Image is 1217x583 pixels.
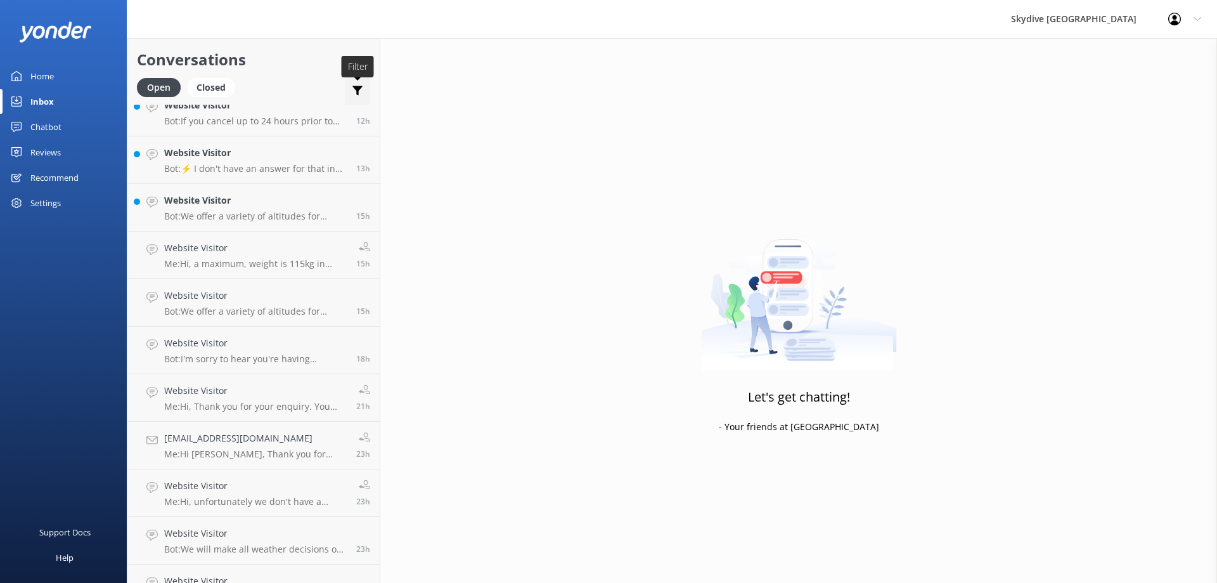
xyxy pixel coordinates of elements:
[164,193,347,207] h4: Website Visitor
[164,449,347,460] p: Me: Hi [PERSON_NAME], Thank you for your enquiry. Unfortunately we don't have a senor discount. P...
[127,374,380,422] a: Website VisitorMe:Hi, Thank you for your enquiry. You haven't jumped in a few years? If so, would...
[356,258,370,269] span: Sep 08 2025 03:54pm (UTC +10:00) Australia/Brisbane
[164,115,347,127] p: Bot: If you cancel up to 24 hours prior to departure, there will be no fee, but if you cancel wit...
[164,241,347,255] h4: Website Visitor
[164,336,347,350] h4: Website Visitor
[164,258,347,270] p: Me: Hi, a maximum, weight is 115kg in [GEOGRAPHIC_DATA], however weight surcharge will be apply a...
[164,544,347,555] p: Bot: We will make all weather decisions on the day of the skydive. We never recommend going off t...
[356,163,370,174] span: Sep 08 2025 05:47pm (UTC +10:00) Australia/Brisbane
[187,80,241,94] a: Closed
[164,496,347,508] p: Me: Hi, unfortunately we don't have a group discount.
[164,479,347,493] h4: Website Visitor
[356,211,370,221] span: Sep 08 2025 04:08pm (UTC +10:00) Australia/Brisbane
[137,48,370,72] h2: Conversations
[137,80,187,94] a: Open
[164,384,347,398] h4: Website Visitor
[164,353,347,365] p: Bot: I'm sorry to hear you're having problems. Please email [EMAIL_ADDRESS][DOMAIN_NAME] for assi...
[164,163,347,174] p: Bot: ⚡ I don't have an answer for that in my knowledge base. Please try and rephrase your questio...
[748,387,850,407] h3: Let's get chatting!
[127,89,380,136] a: Website VisitorBot:If you cancel up to 24 hours prior to departure, there will be no fee, but if ...
[127,422,380,469] a: [EMAIL_ADDRESS][DOMAIN_NAME]Me:Hi [PERSON_NAME], Thank you for your enquiry. Unfortunately we don...
[164,98,347,112] h4: Website Visitor
[127,136,380,184] a: Website VisitorBot:⚡ I don't have an answer for that in my knowledge base. Please try and rephras...
[137,78,181,97] div: Open
[164,211,347,222] p: Bot: We offer a variety of altitudes for skydiving, with all dropzones providing jumps up to 15,0...
[127,517,380,565] a: Website VisitorBot:We will make all weather decisions on the day of the skydive. We never recomme...
[30,63,54,89] div: Home
[127,232,380,279] a: Website VisitorMe:Hi, a maximum, weight is 115kg in [GEOGRAPHIC_DATA], however weight surcharge w...
[39,520,91,545] div: Support Docs
[356,115,370,126] span: Sep 08 2025 07:26pm (UTC +10:00) Australia/Brisbane
[127,327,380,374] a: Website VisitorBot:I'm sorry to hear you're having problems. Please email [EMAIL_ADDRESS][DOMAIN_...
[164,306,347,317] p: Bot: We offer a variety of altitudes for skydiving, with all dropzones providing jumps up to 15,0...
[164,401,347,412] p: Me: Hi, Thank you for your enquiry. You haven't jumped in a few years? If so, would you like to d...
[164,431,347,445] h4: [EMAIL_ADDRESS][DOMAIN_NAME]
[30,114,61,140] div: Chatbot
[356,544,370,554] span: Sep 08 2025 07:49am (UTC +10:00) Australia/Brisbane
[164,289,347,303] h4: Website Visitor
[30,89,54,114] div: Inbox
[164,527,347,540] h4: Website Visitor
[30,190,61,216] div: Settings
[56,545,74,570] div: Help
[356,401,370,412] span: Sep 08 2025 10:14am (UTC +10:00) Australia/Brisbane
[356,496,370,507] span: Sep 08 2025 08:22am (UTC +10:00) Australia/Brisbane
[164,146,347,160] h4: Website Visitor
[19,22,92,43] img: yonder-white-logo.png
[701,213,897,371] img: artwork of a man stealing a conversation from at giant smartphone
[356,449,370,459] span: Sep 08 2025 08:25am (UTC +10:00) Australia/Brisbane
[127,279,380,327] a: Website VisitorBot:We offer a variety of altitudes for skydiving, with all dropzones providing ju...
[719,420,879,434] p: - Your friends at [GEOGRAPHIC_DATA]
[356,306,370,317] span: Sep 08 2025 03:53pm (UTC +10:00) Australia/Brisbane
[30,140,61,165] div: Reviews
[127,469,380,517] a: Website VisitorMe:Hi, unfortunately we don't have a group discount.23h
[127,184,380,232] a: Website VisitorBot:We offer a variety of altitudes for skydiving, with all dropzones providing ju...
[356,353,370,364] span: Sep 08 2025 01:18pm (UTC +10:00) Australia/Brisbane
[30,165,79,190] div: Recommend
[187,78,235,97] div: Closed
